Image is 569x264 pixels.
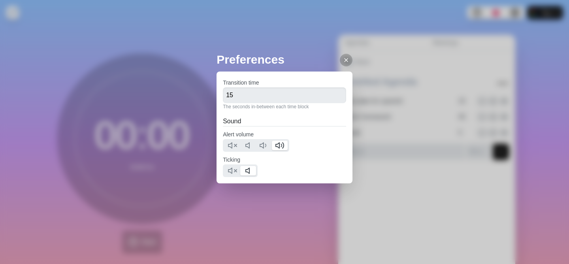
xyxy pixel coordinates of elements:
label: Transition time [223,79,259,86]
h2: Preferences [217,51,352,68]
h2: Sound [223,117,346,126]
label: Ticking [223,157,240,163]
label: Alert volume [223,131,254,138]
p: The seconds in-between each time block [223,103,346,110]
